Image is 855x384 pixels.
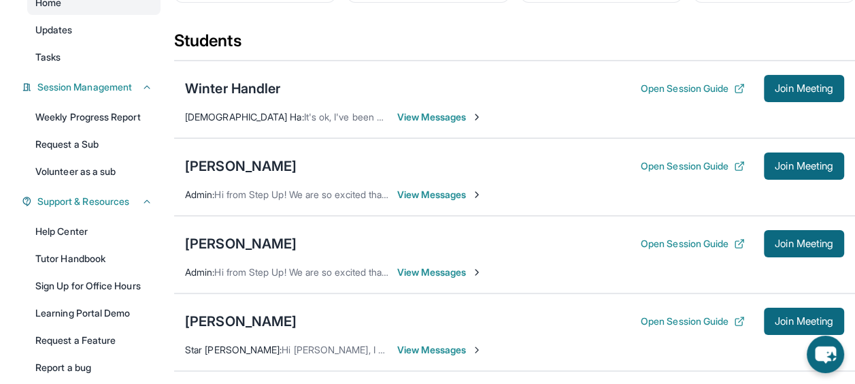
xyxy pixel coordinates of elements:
[807,336,844,373] button: chat-button
[185,111,304,123] span: [DEMOGRAPHIC_DATA] Ha :
[471,345,482,355] img: Chevron-Right
[27,246,161,271] a: Tutor Handbook
[185,266,214,278] span: Admin :
[27,132,161,157] a: Request a Sub
[35,50,61,64] span: Tasks
[185,79,280,98] div: Winter Handler
[27,355,161,380] a: Report a bug
[35,23,73,37] span: Updates
[27,219,161,244] a: Help Center
[397,188,482,202] span: View Messages
[27,105,161,129] a: Weekly Progress Report
[174,30,855,60] div: Students
[185,312,297,331] div: [PERSON_NAME]
[397,343,482,357] span: View Messages
[185,234,297,253] div: [PERSON_NAME]
[27,18,161,42] a: Updates
[32,80,152,94] button: Session Management
[27,301,161,325] a: Learning Portal Demo
[304,111,489,123] span: It's ok, I've been wondering if you were ok!
[185,157,297,176] div: [PERSON_NAME]
[27,45,161,69] a: Tasks
[471,112,482,123] img: Chevron-Right
[185,344,282,355] span: Star [PERSON_NAME] :
[471,189,482,200] img: Chevron-Right
[641,315,745,328] button: Open Session Guide
[764,308,844,335] button: Join Meeting
[641,82,745,95] button: Open Session Guide
[764,153,844,180] button: Join Meeting
[32,195,152,208] button: Support & Resources
[641,159,745,173] button: Open Session Guide
[37,80,132,94] span: Session Management
[397,266,482,279] span: View Messages
[641,237,745,251] button: Open Session Guide
[764,230,844,257] button: Join Meeting
[397,110,482,124] span: View Messages
[27,328,161,353] a: Request a Feature
[27,274,161,298] a: Sign Up for Office Hours
[471,267,482,278] img: Chevron-Right
[185,189,214,200] span: Admin :
[775,84,833,93] span: Join Meeting
[775,240,833,248] span: Join Meeting
[775,162,833,170] span: Join Meeting
[27,159,161,184] a: Volunteer as a sub
[775,317,833,325] span: Join Meeting
[37,195,129,208] span: Support & Resources
[764,75,844,102] button: Join Meeting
